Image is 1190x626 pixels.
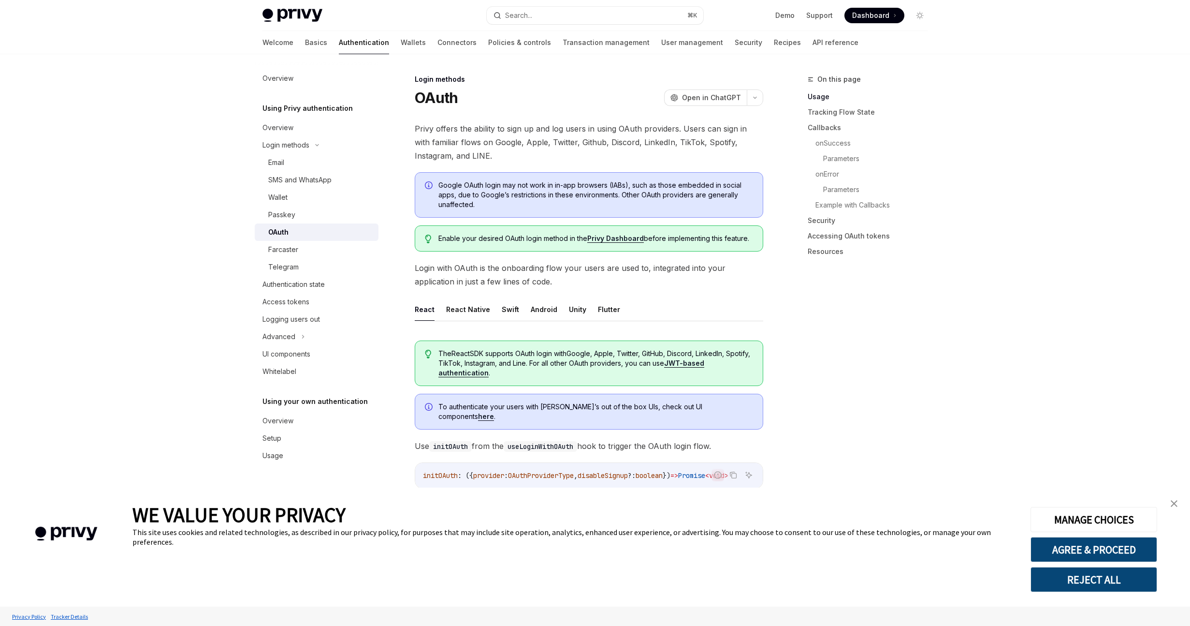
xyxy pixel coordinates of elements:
a: API reference [813,31,858,54]
button: React Native [446,298,490,321]
span: , [574,471,578,480]
a: Tracker Details [48,608,90,625]
span: Promise [678,471,705,480]
a: Farcaster [255,241,378,258]
span: : [504,471,508,480]
a: Setup [255,430,378,447]
div: OAuth [268,226,289,238]
div: Authentication state [262,279,325,290]
span: ⌘ K [687,12,697,19]
a: Privacy Policy [10,608,48,625]
div: Whitelabel [262,366,296,377]
a: Support [806,11,833,20]
div: Search... [505,10,532,21]
button: Search...⌘K [487,7,703,24]
a: Whitelabel [255,363,378,380]
button: REJECT ALL [1030,567,1157,592]
span: > [725,471,728,480]
div: Email [268,157,284,168]
span: ?: [628,471,636,480]
button: Ask AI [742,469,755,481]
span: To authenticate your users with [PERSON_NAME]’s out of the box UIs, check out UI components . [438,402,753,421]
div: Overview [262,415,293,427]
div: Wallet [268,192,288,203]
a: Email [255,154,378,171]
a: Parameters [823,151,935,166]
button: Swift [502,298,519,321]
a: Passkey [255,206,378,224]
a: Tracking Flow State [808,104,935,120]
button: Android [531,298,557,321]
a: UI components [255,345,378,363]
h5: Using your own authentication [262,396,368,407]
a: Recipes [774,31,801,54]
div: Farcaster [268,244,298,255]
div: UI components [262,348,310,360]
svg: Tip [425,350,432,358]
button: Unity [569,298,586,321]
svg: Info [425,181,435,191]
a: OAuth [255,224,378,241]
a: here [478,412,494,421]
a: Basics [305,31,327,54]
a: Telegram [255,258,378,276]
button: Report incorrect code [711,469,724,481]
button: Flutter [598,298,620,321]
img: company logo [15,513,118,555]
a: onError [815,166,935,182]
a: Security [735,31,762,54]
a: Welcome [262,31,293,54]
div: Telegram [268,261,299,273]
span: On this page [817,74,861,85]
div: Advanced [262,331,295,343]
span: The React SDK supports OAuth login with Google, Apple, Twitter, GitHub, Discord, LinkedIn, Spotif... [438,349,753,378]
span: boolean [636,471,663,480]
img: close banner [1171,500,1177,507]
a: close banner [1164,494,1184,513]
div: Access tokens [262,296,309,308]
span: initOAuth [423,471,458,480]
span: WE VALUE YOUR PRIVACY [132,502,346,527]
a: SMS and WhatsApp [255,171,378,189]
span: Dashboard [852,11,889,20]
div: Login methods [262,139,309,151]
span: Privy offers the ability to sign up and log users in using OAuth providers. Users can sign in wit... [415,122,763,163]
div: Overview [262,122,293,134]
a: Authentication [339,31,389,54]
a: Demo [775,11,795,20]
a: Policies & controls [488,31,551,54]
a: Transaction management [563,31,650,54]
div: This site uses cookies and related technologies, as described in our privacy policy, for purposes... [132,527,1016,547]
div: Login methods [415,75,763,84]
button: Copy the contents from the code block [727,469,740,481]
span: Login with OAuth is the onboarding flow your users are used to, integrated into your application ... [415,261,763,288]
a: Accessing OAuth tokens [808,228,935,244]
a: Connectors [437,31,477,54]
span: }) [663,471,670,480]
svg: Info [425,403,435,413]
a: Overview [255,70,378,87]
a: Wallet [255,189,378,206]
div: SMS and WhatsApp [268,174,332,186]
a: Example with Callbacks [815,197,935,213]
a: Privy Dashboard [587,234,644,243]
span: Enable your desired OAuth login method in the before implementing this feature. [438,234,753,243]
span: disableSignup [578,471,628,480]
span: void [709,471,725,480]
code: initOAuth [429,441,472,452]
a: Dashboard [844,8,904,23]
a: onSuccess [815,135,935,151]
h1: OAuth [415,89,458,106]
a: Resources [808,244,935,259]
a: Wallets [401,31,426,54]
div: Setup [262,432,281,444]
span: < [705,471,709,480]
span: => [670,471,678,480]
button: MANAGE CHOICES [1030,507,1157,532]
button: AGREE & PROCEED [1030,537,1157,562]
button: Open in ChatGPT [664,89,747,106]
button: Toggle dark mode [912,8,928,23]
a: Security [808,213,935,228]
a: User management [661,31,723,54]
svg: Tip [425,235,432,243]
